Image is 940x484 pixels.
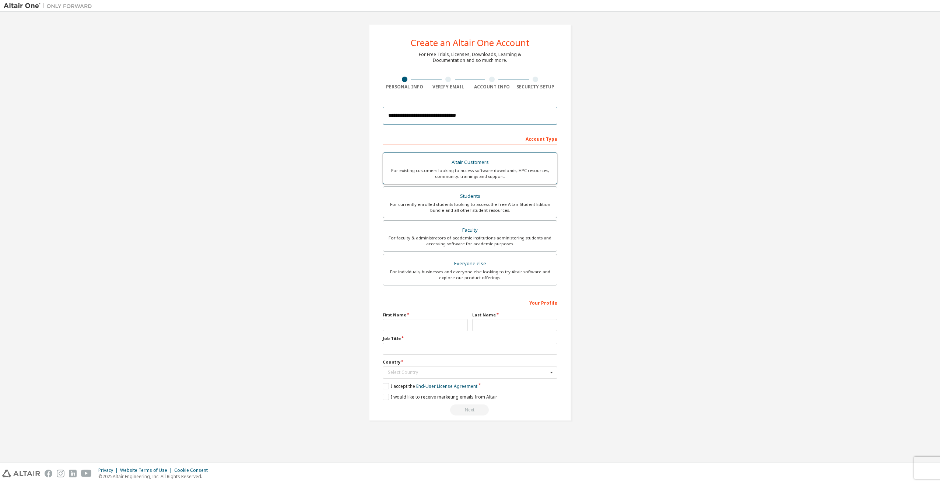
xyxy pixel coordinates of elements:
[387,168,553,179] div: For existing customers looking to access software downloads, HPC resources, community, trainings ...
[388,370,548,375] div: Select Country
[98,467,120,473] div: Privacy
[383,383,477,389] label: I accept the
[383,312,468,318] label: First Name
[387,225,553,235] div: Faculty
[387,235,553,247] div: For faculty & administrators of academic institutions administering students and accessing softwa...
[2,470,40,477] img: altair_logo.svg
[387,201,553,213] div: For currently enrolled students looking to access the free Altair Student Edition bundle and all ...
[174,467,212,473] div: Cookie Consent
[472,312,557,318] label: Last Name
[98,473,212,480] p: © 2025 Altair Engineering, Inc. All Rights Reserved.
[514,84,558,90] div: Security Setup
[45,470,52,477] img: facebook.svg
[387,269,553,281] div: For individuals, businesses and everyone else looking to try Altair software and explore our prod...
[427,84,470,90] div: Verify Email
[416,383,477,389] a: End-User License Agreement
[419,52,521,63] div: For Free Trials, Licenses, Downloads, Learning & Documentation and so much more.
[383,394,497,400] label: I would like to receive marketing emails from Altair
[57,470,64,477] img: instagram.svg
[4,2,96,10] img: Altair One
[383,336,557,341] label: Job Title
[383,359,557,365] label: Country
[411,38,530,47] div: Create an Altair One Account
[387,191,553,201] div: Students
[383,297,557,308] div: Your Profile
[120,467,174,473] div: Website Terms of Use
[69,470,77,477] img: linkedin.svg
[81,470,92,477] img: youtube.svg
[383,404,557,415] div: Read and acccept EULA to continue
[387,259,553,269] div: Everyone else
[383,84,427,90] div: Personal Info
[383,133,557,144] div: Account Type
[470,84,514,90] div: Account Info
[387,157,553,168] div: Altair Customers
